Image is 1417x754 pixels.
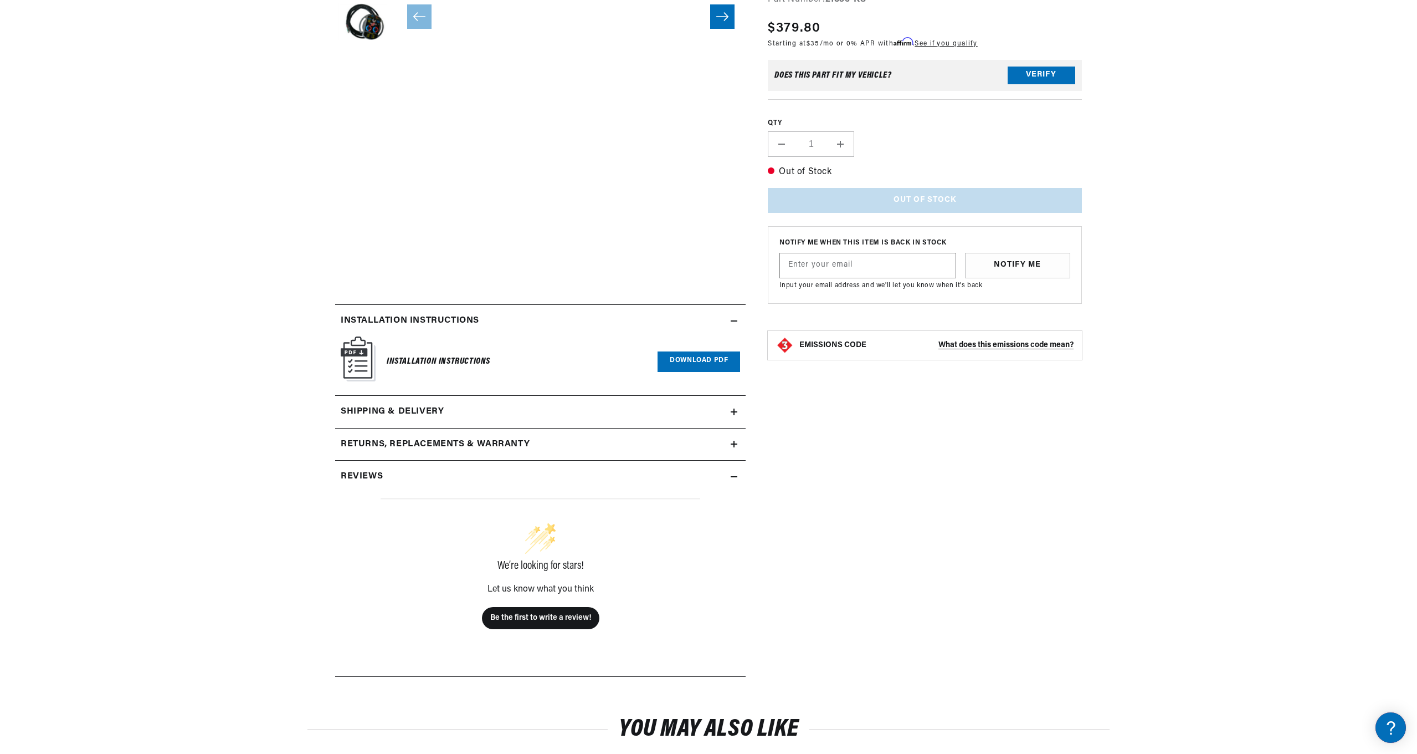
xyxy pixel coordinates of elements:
a: FAQ [11,94,211,111]
summary: Shipping & Delivery [335,396,746,428]
div: Orders [11,214,211,225]
button: Be the first to write a review! [482,607,599,629]
div: Ignition Products [11,77,211,88]
button: Verify [1008,67,1075,84]
summary: Reviews [335,461,746,493]
input: Enter your email [780,253,956,278]
a: FAQs [11,140,211,157]
img: Instruction Manual [341,337,376,381]
img: Emissions code [776,337,794,354]
button: EMISSIONS CODEWhat does this emissions code mean? [799,340,1074,350]
summary: Returns, Replacements & Warranty [335,429,746,461]
span: Notify me when this item is back in stock [779,237,1070,248]
label: QTY [768,119,1082,128]
strong: What does this emissions code mean? [938,341,1074,349]
h2: Reviews [341,470,383,484]
div: Does This part fit My vehicle? [774,71,891,80]
div: Let us know what you think [381,585,700,594]
h2: You may also like [307,719,1110,740]
h2: Returns, Replacements & Warranty [341,437,530,452]
button: Contact Us [11,297,211,316]
button: Slide right [710,4,735,29]
span: Input your email address and we'll let you know when it's back [779,282,982,289]
strong: EMISSIONS CODE [799,341,866,349]
div: JBA Performance Exhaust [11,123,211,133]
h6: Installation Instructions [387,354,490,369]
button: Notify Me [965,253,1070,278]
h2: Shipping & Delivery [341,405,444,419]
div: Shipping [11,169,211,179]
span: $35 [807,40,820,47]
button: Slide left [407,4,432,29]
summary: Installation instructions [335,305,746,337]
a: Payment, Pricing, and Promotions FAQ [11,277,211,294]
span: $379.80 [768,18,820,38]
div: Payment, Pricing, and Promotions [11,260,211,271]
p: Out of Stock [768,165,1082,179]
span: Affirm [894,38,913,46]
a: Shipping FAQs [11,186,211,203]
div: We’re looking for stars! [381,561,700,572]
a: POWERED BY ENCHANT [152,319,213,330]
div: customer reviews [341,493,740,668]
a: See if you qualify - Learn more about Affirm Financing (opens in modal) [915,40,977,47]
h2: Installation instructions [341,314,479,328]
a: Orders FAQ [11,231,211,248]
p: Starting at /mo or 0% APR with . [768,38,977,49]
a: Download PDF [658,351,740,372]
